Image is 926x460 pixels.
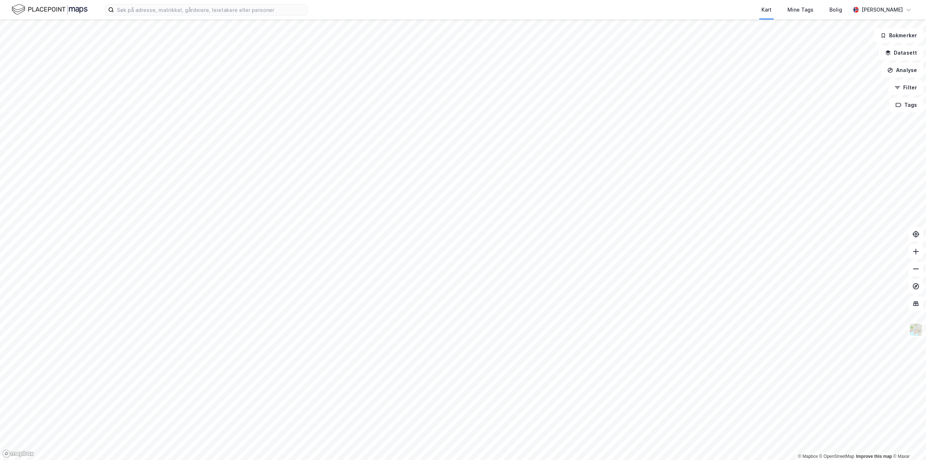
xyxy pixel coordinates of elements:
[829,5,842,14] div: Bolig
[2,450,34,458] a: Mapbox homepage
[889,98,923,112] button: Tags
[874,28,923,43] button: Bokmerker
[862,5,903,14] div: [PERSON_NAME]
[798,454,818,459] a: Mapbox
[890,425,926,460] iframe: Chat Widget
[761,5,772,14] div: Kart
[12,3,88,16] img: logo.f888ab2527a4732fd821a326f86c7f29.svg
[819,454,854,459] a: OpenStreetMap
[879,46,923,60] button: Datasett
[881,63,923,77] button: Analyse
[787,5,814,14] div: Mine Tags
[888,80,923,95] button: Filter
[114,4,307,15] input: Søk på adresse, matrikkel, gårdeiere, leietakere eller personer
[856,454,892,459] a: Improve this map
[909,323,923,337] img: Z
